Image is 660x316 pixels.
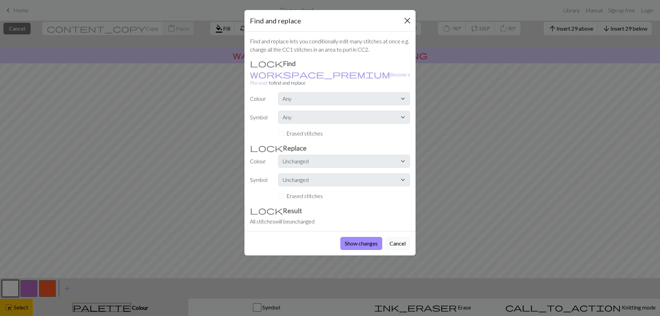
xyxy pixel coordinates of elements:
[385,237,410,250] button: Cancel
[402,15,413,26] button: Close
[246,173,274,186] label: Symbol
[250,206,410,215] h3: Result
[246,111,274,124] label: Symbol
[250,69,390,79] span: workspace_premium
[286,129,323,138] label: Erased stitches
[250,15,301,26] h5: Find and replace
[340,237,382,250] button: Show changes
[250,217,410,226] div: All stitches will be unchanged
[246,92,274,105] label: Colour
[286,192,323,200] label: Erased stitches
[250,144,410,152] h3: Replace
[250,37,410,54] p: Find and replace lets you conditionally edit many stitches at once e.g. change all the CC1 stitch...
[250,59,410,67] h3: Find
[246,155,274,168] label: Colour
[250,72,410,86] small: to find and replace
[250,72,410,86] a: Become a Pro user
